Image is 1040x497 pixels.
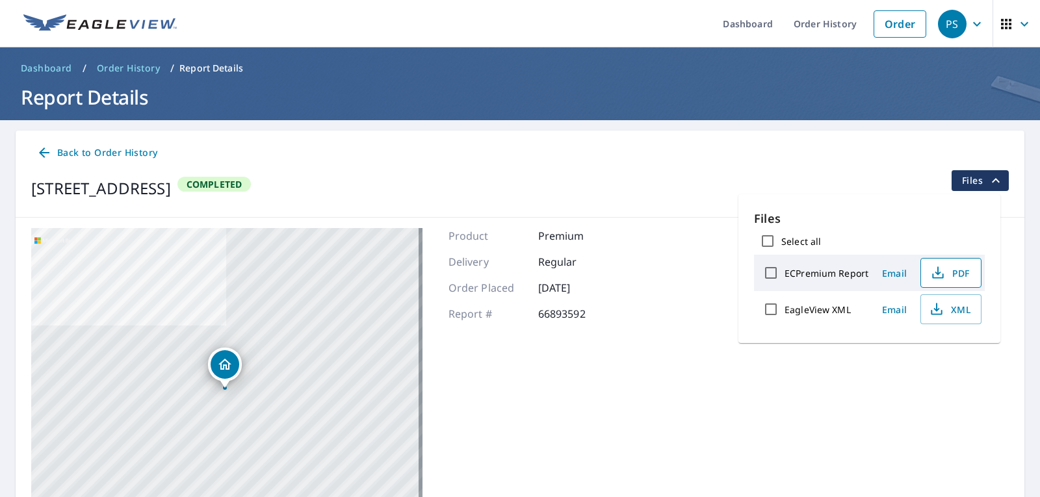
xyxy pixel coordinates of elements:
a: Dashboard [16,58,77,79]
li: / [170,60,174,76]
p: Report Details [179,62,243,75]
span: Email [879,267,910,279]
button: filesDropdownBtn-66893592 [951,170,1009,191]
span: PDF [929,265,970,281]
span: Completed [179,178,250,190]
p: Regular [538,254,616,270]
p: 66893592 [538,306,616,322]
label: Select all [781,235,821,248]
p: [DATE] [538,280,616,296]
img: EV Logo [23,14,177,34]
nav: breadcrumb [16,58,1024,79]
label: ECPremium Report [785,267,868,279]
p: Files [754,210,985,227]
a: Order History [92,58,165,79]
button: XML [920,294,981,324]
p: Premium [538,228,616,244]
h1: Report Details [16,84,1024,110]
li: / [83,60,86,76]
a: Back to Order History [31,141,162,165]
p: Product [448,228,526,244]
span: XML [929,301,970,317]
div: PS [938,10,967,38]
a: Order [874,10,926,38]
span: Email [879,303,910,316]
p: Delivery [448,254,526,270]
span: Back to Order History [36,145,157,161]
button: Email [874,263,915,283]
button: PDF [920,258,981,288]
span: Dashboard [21,62,72,75]
p: Report # [448,306,526,322]
p: Order Placed [448,280,526,296]
span: Order History [97,62,160,75]
button: Email [874,299,915,320]
div: [STREET_ADDRESS] [31,177,171,200]
span: Files [962,173,1004,188]
label: EagleView XML [785,303,851,316]
div: Dropped pin, building 1, Residential property, 504 Locksley Rd Towson, MD 21204 [208,348,242,388]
